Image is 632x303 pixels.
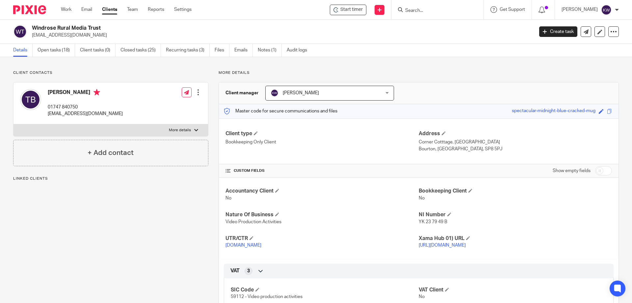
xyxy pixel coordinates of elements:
[13,176,208,181] p: Linked clients
[330,5,366,15] div: Windrose Rural Media Trust
[20,89,41,110] img: svg%3E
[61,6,71,13] a: Work
[419,243,466,248] a: [URL][DOMAIN_NAME]
[48,89,123,97] h4: [PERSON_NAME]
[419,188,612,195] h4: Bookkeeping Client
[283,91,319,95] span: [PERSON_NAME]
[553,167,591,174] label: Show empty fields
[247,268,250,274] span: 3
[230,267,240,274] span: VAT
[127,6,138,13] a: Team
[231,294,303,299] span: 59112 - Video production activities
[419,235,612,242] h4: Xama Hub 01) URL
[13,25,27,39] img: svg%3E
[224,108,337,114] p: Master code for secure communications and files
[225,139,419,145] p: Bookkeeping Only Client
[231,287,419,293] h4: SIC Code
[225,90,259,96] h3: Client manager
[120,44,161,57] a: Closed tasks (25)
[225,235,419,242] h4: UTR/CTR
[225,168,419,173] h4: CUSTOM FIELDS
[225,130,419,137] h4: Client type
[419,130,612,137] h4: Address
[219,70,619,76] p: More details
[88,148,134,158] h4: + Add contact
[287,44,312,57] a: Audit logs
[81,6,92,13] a: Email
[419,294,425,299] span: No
[148,6,164,13] a: Reports
[13,70,208,76] p: Client contacts
[512,107,595,115] div: spectacular-midnight-blue-cracked-mug
[93,89,100,96] i: Primary
[419,287,607,293] h4: VAT Client
[258,44,282,57] a: Notes (1)
[225,188,419,195] h4: Accountancy Client
[539,26,577,37] a: Create task
[419,146,612,152] p: Bourton, [GEOGRAPHIC_DATA], SP8 5PJ
[169,128,191,133] p: More details
[13,5,46,14] img: Pixie
[32,32,529,39] p: [EMAIL_ADDRESS][DOMAIN_NAME]
[500,7,525,12] span: Get Support
[215,44,229,57] a: Files
[225,211,419,218] h4: Nature Of Business
[419,196,425,200] span: No
[562,6,598,13] p: [PERSON_NAME]
[166,44,210,57] a: Recurring tasks (3)
[225,220,281,224] span: Video Production Activities
[174,6,192,13] a: Settings
[102,6,117,13] a: Clients
[225,243,261,248] a: [DOMAIN_NAME]
[38,44,75,57] a: Open tasks (18)
[32,25,430,32] h2: Windrose Rural Media Trust
[48,104,123,110] p: 01747 840750
[271,89,278,97] img: svg%3E
[601,5,612,15] img: svg%3E
[405,8,464,14] input: Search
[234,44,253,57] a: Emails
[13,44,33,57] a: Details
[419,139,612,145] p: Corner Cotttage, [GEOGRAPHIC_DATA]
[48,110,123,117] p: [EMAIL_ADDRESS][DOMAIN_NAME]
[340,6,363,13] span: Start timer
[80,44,116,57] a: Client tasks (0)
[419,211,612,218] h4: NI Number
[225,196,231,200] span: No
[419,220,447,224] span: YK 23 79 49 B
